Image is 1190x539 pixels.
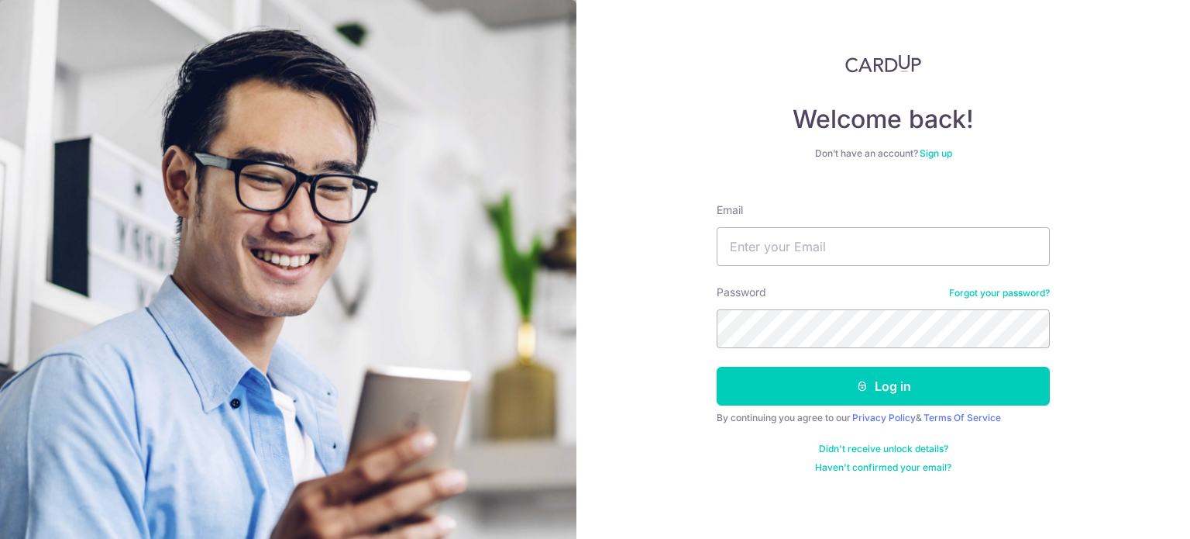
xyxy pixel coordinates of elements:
[717,367,1050,406] button: Log in
[717,147,1050,160] div: Don’t have an account?
[717,202,743,218] label: Email
[949,287,1050,299] a: Forgot your password?
[920,147,952,159] a: Sign up
[717,285,766,300] label: Password
[815,461,951,474] a: Haven't confirmed your email?
[852,412,916,423] a: Privacy Policy
[923,412,1001,423] a: Terms Of Service
[717,412,1050,424] div: By continuing you agree to our &
[717,104,1050,135] h4: Welcome back!
[845,54,921,73] img: CardUp Logo
[819,443,948,455] a: Didn't receive unlock details?
[717,227,1050,266] input: Enter your Email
